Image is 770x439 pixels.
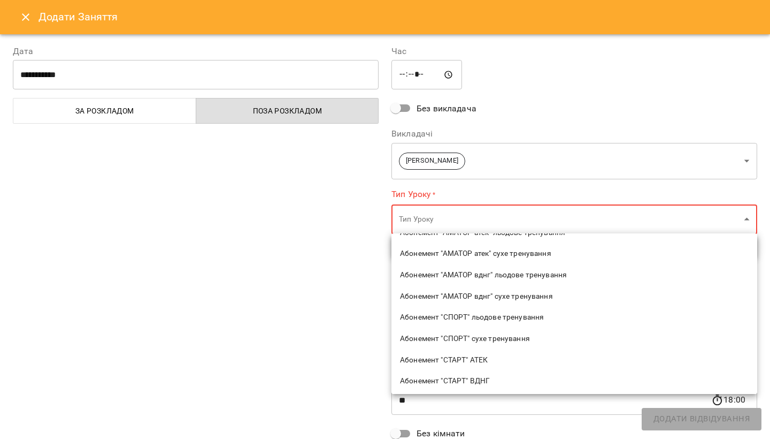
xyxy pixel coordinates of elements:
span: Абонемент "АМАТОР атек" сухе тренування [400,248,749,259]
span: Абонемент "СТАРТ" АТЕК [400,355,749,366]
span: Абонемент "АМАТОР вднг" сухе тренування [400,291,749,302]
span: Абонемент "АМАТОР вднг" льодове тренування [400,270,749,281]
span: Абонемент "СПОРТ" сухе тренування [400,334,749,344]
span: Абонемент "СТАРТ" ВДНГ [400,376,749,387]
span: Абонемент "СПОРТ" льодове тренування [400,312,749,323]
